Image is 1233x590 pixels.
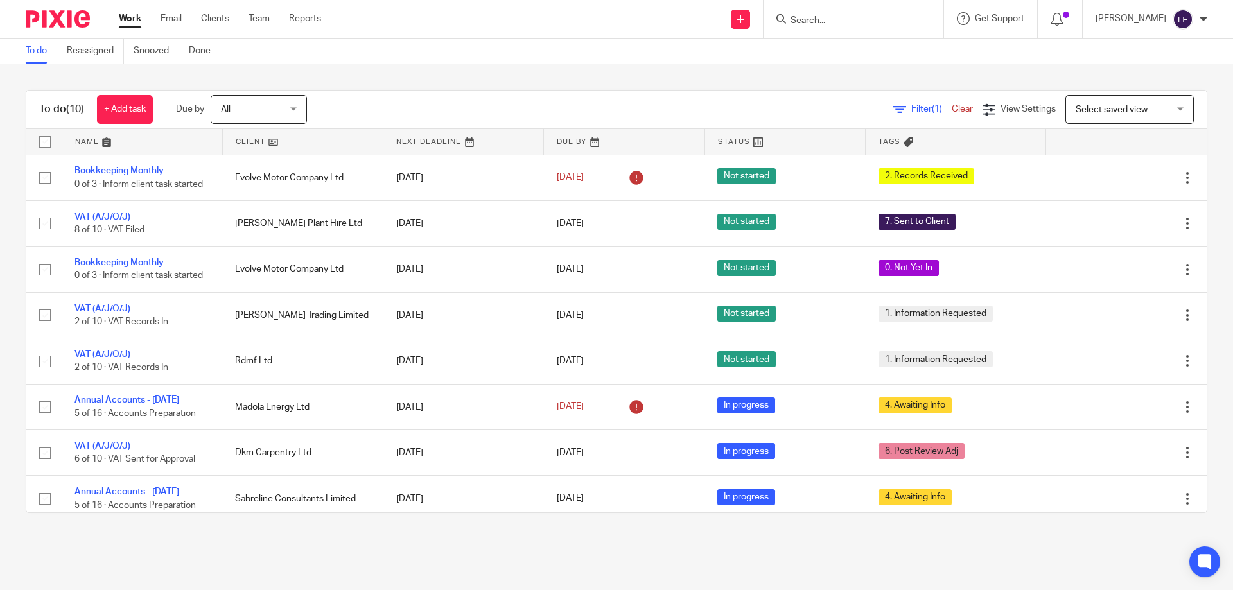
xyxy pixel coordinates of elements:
[879,443,965,459] span: 6. Post Review Adj
[383,247,544,292] td: [DATE]
[222,430,383,476] td: Dkm Carpentry Ltd
[289,12,321,25] a: Reports
[222,476,383,521] td: Sabreline Consultants Limited
[975,14,1024,23] span: Get Support
[1096,12,1166,25] p: [PERSON_NAME]
[74,272,203,281] span: 0 of 3 · Inform client task started
[789,15,905,27] input: Search
[74,166,164,175] a: Bookkeeping Monthly
[557,219,584,228] span: [DATE]
[1001,105,1056,114] span: View Settings
[557,356,584,365] span: [DATE]
[97,95,153,124] a: + Add task
[222,155,383,200] td: Evolve Motor Company Ltd
[161,12,182,25] a: Email
[221,105,231,114] span: All
[879,351,993,367] span: 1. Information Requested
[557,311,584,320] span: [DATE]
[557,494,584,503] span: [DATE]
[74,409,196,418] span: 5 of 16 · Accounts Preparation
[222,338,383,384] td: Rdmf Ltd
[26,10,90,28] img: Pixie
[879,260,939,276] span: 0. Not Yet In
[557,403,584,412] span: [DATE]
[74,213,130,221] a: VAT (A/J/O/J)
[383,430,544,476] td: [DATE]
[74,304,130,313] a: VAT (A/J/O/J)
[74,363,168,372] span: 2 of 10 · VAT Records In
[74,180,203,189] span: 0 of 3 · Inform client task started
[879,397,952,413] span: 4. Awaiting Info
[74,317,168,326] span: 2 of 10 · VAT Records In
[879,138,900,145] span: Tags
[383,384,544,429] td: [DATE]
[557,265,584,273] span: [DATE]
[74,258,164,267] a: Bookkeeping Monthly
[383,200,544,246] td: [DATE]
[74,455,195,464] span: 6 of 10 · VAT Sent for Approval
[74,442,130,451] a: VAT (A/J/O/J)
[952,105,973,114] a: Clear
[74,487,179,496] a: Annual Accounts - [DATE]
[74,225,144,234] span: 8 of 10 · VAT Filed
[26,39,57,64] a: To do
[249,12,270,25] a: Team
[383,476,544,521] td: [DATE]
[932,105,942,114] span: (1)
[74,350,130,359] a: VAT (A/J/O/J)
[1076,105,1148,114] span: Select saved view
[66,104,84,114] span: (10)
[717,168,776,184] span: Not started
[879,168,974,184] span: 2. Records Received
[879,489,952,505] span: 4. Awaiting Info
[383,292,544,338] td: [DATE]
[189,39,220,64] a: Done
[222,247,383,292] td: Evolve Motor Company Ltd
[119,12,141,25] a: Work
[74,501,196,510] span: 5 of 16 · Accounts Preparation
[67,39,124,64] a: Reassigned
[134,39,179,64] a: Snoozed
[1173,9,1193,30] img: svg%3E
[176,103,204,116] p: Due by
[717,351,776,367] span: Not started
[717,397,775,413] span: In progress
[383,155,544,200] td: [DATE]
[911,105,952,114] span: Filter
[717,214,776,230] span: Not started
[717,260,776,276] span: Not started
[383,338,544,384] td: [DATE]
[879,306,993,322] span: 1. Information Requested
[717,443,775,459] span: In progress
[222,292,383,338] td: [PERSON_NAME] Trading Limited
[222,384,383,429] td: Madola Energy Ltd
[879,214,956,230] span: 7. Sent to Client
[222,200,383,246] td: [PERSON_NAME] Plant Hire Ltd
[74,395,179,404] a: Annual Accounts - [DATE]
[201,12,229,25] a: Clients
[717,489,775,505] span: In progress
[557,173,584,182] span: [DATE]
[717,306,776,322] span: Not started
[39,103,84,116] h1: To do
[557,448,584,457] span: [DATE]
